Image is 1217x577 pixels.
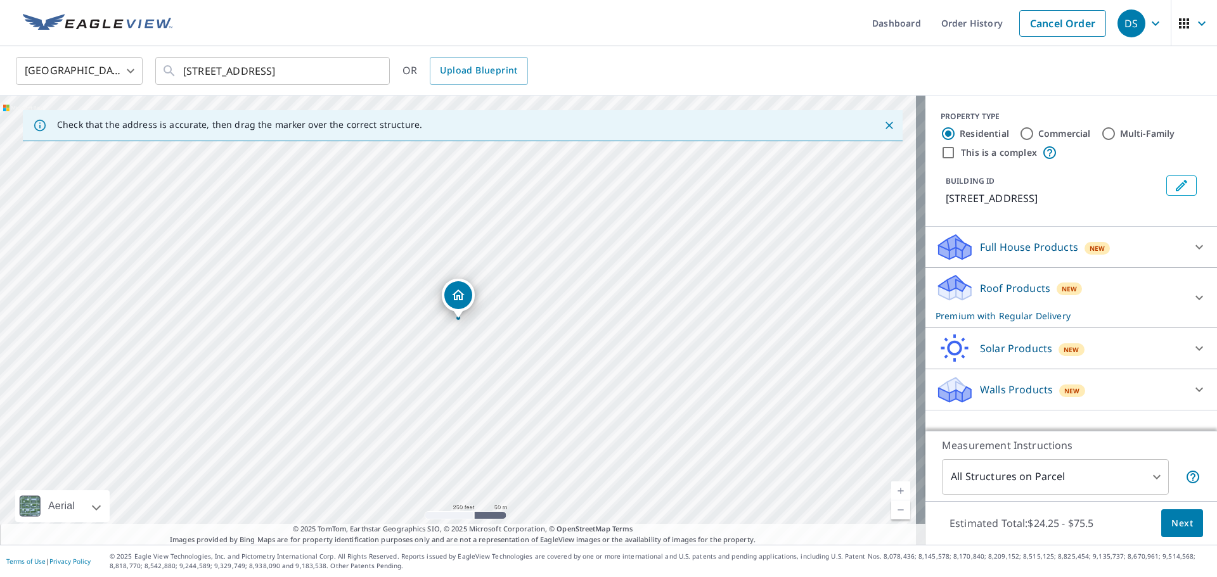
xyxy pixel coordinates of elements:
[936,232,1207,262] div: Full House ProductsNew
[942,459,1169,495] div: All Structures on Parcel
[980,281,1050,296] p: Roof Products
[557,524,610,533] a: OpenStreetMap
[936,374,1207,405] div: Walls ProductsNew
[440,63,517,79] span: Upload Blueprint
[110,552,1211,571] p: © 2025 Eagle View Technologies, Inc. and Pictometry International Corp. All Rights Reserved. Repo...
[1090,243,1105,253] span: New
[939,509,1104,537] p: Estimated Total: $24.25 - $75.5
[881,117,898,134] button: Close
[612,524,633,533] a: Terms
[961,146,1037,159] label: This is a complex
[980,239,1078,255] p: Full House Products
[1161,509,1203,538] button: Next
[183,53,364,89] input: Search by address or latitude-longitude
[1019,10,1106,37] a: Cancel Order
[1038,127,1091,140] label: Commercial
[1185,469,1201,485] span: Your report will include each building or structure inside the parcel boundary. In some cases, du...
[941,111,1202,122] div: PROPERTY TYPE
[1120,127,1175,140] label: Multi-Family
[1166,175,1197,196] button: Edit building 1
[442,279,475,318] div: Dropped pin, building 1, Residential property, 2765 Anchor Ave Los Angeles, CA 90064
[980,341,1052,356] p: Solar Products
[980,382,1053,397] p: Walls Products
[936,333,1207,364] div: Solar ProductsNew
[49,557,91,566] a: Privacy Policy
[1064,386,1080,396] span: New
[946,175,995,186] p: BUILDING ID
[1117,10,1145,37] div: DS
[936,273,1207,322] div: Roof ProductsNewPremium with Regular Delivery
[891,500,910,519] a: Current Level 17, Zoom Out
[430,57,527,85] a: Upload Blueprint
[23,14,172,33] img: EV Logo
[1171,516,1193,531] span: Next
[891,481,910,500] a: Current Level 17, Zoom In
[960,127,1009,140] label: Residential
[1062,284,1078,294] span: New
[57,119,422,130] p: Check that the address is accurate, then drag the marker over the correct structure.
[16,53,143,89] div: [GEOGRAPHIC_DATA]
[44,490,79,522] div: Aerial
[946,191,1161,206] p: [STREET_ADDRESS]
[402,57,528,85] div: OR
[6,557,91,565] p: |
[6,557,46,566] a: Terms of Use
[936,309,1184,322] p: Premium with Regular Delivery
[942,438,1201,453] p: Measurement Instructions
[15,490,110,522] div: Aerial
[1064,345,1079,355] span: New
[293,524,633,535] span: © 2025 TomTom, Earthstar Geographics SIO, © 2025 Microsoft Corporation, ©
